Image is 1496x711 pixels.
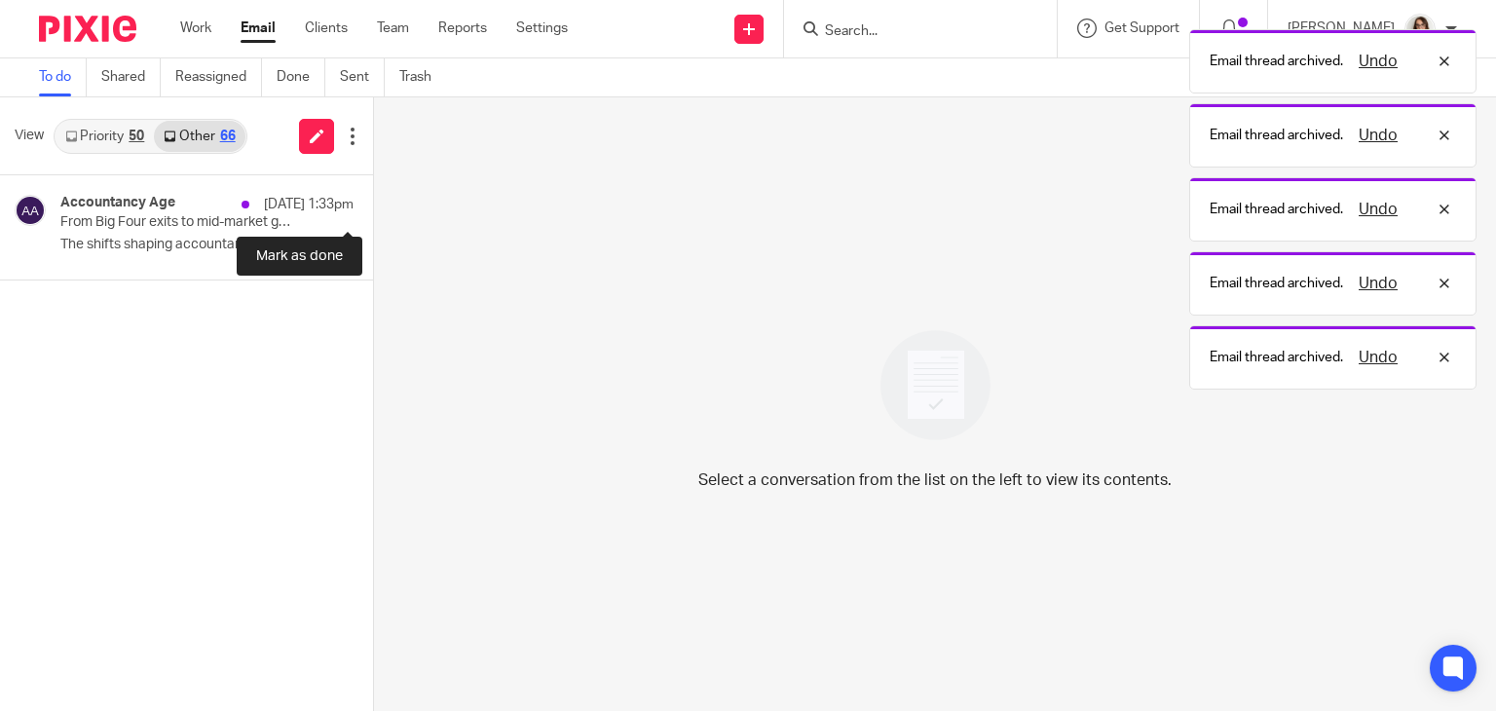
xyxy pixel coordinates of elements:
img: svg%3E [15,195,46,226]
a: Priority50 [56,121,154,152]
p: [DATE] 1:33pm [264,195,354,214]
div: 66 [220,130,236,143]
a: Email [241,19,276,38]
div: 50 [129,130,144,143]
button: Undo [1353,50,1403,73]
p: Email thread archived. [1210,126,1343,145]
a: Clients [305,19,348,38]
button: Undo [1353,346,1403,369]
h4: Accountancy Age [60,195,175,211]
span: View [15,126,44,146]
a: Shared [101,58,161,96]
p: Select a conversation from the list on the left to view its contents. [698,468,1172,492]
p: Email thread archived. [1210,348,1343,367]
a: Other66 [154,121,244,152]
button: Undo [1353,198,1403,221]
button: Undo [1353,272,1403,295]
p: The shifts shaping accountancy’s next chapter... [60,237,354,253]
p: Email thread archived. [1210,200,1343,219]
img: Caroline%20-%20HS%20-%20LI.png [1404,14,1436,45]
a: To do [39,58,87,96]
a: Settings [516,19,568,38]
p: Email thread archived. [1210,274,1343,293]
a: Sent [340,58,385,96]
a: Team [377,19,409,38]
a: Reassigned [175,58,262,96]
button: Undo [1353,124,1403,147]
img: Pixie [39,16,136,42]
a: Trash [399,58,446,96]
a: Work [180,19,211,38]
p: From Big Four exits to mid-market growth [60,214,295,231]
p: Email thread archived. [1210,52,1343,71]
a: Done [277,58,325,96]
a: Reports [438,19,487,38]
